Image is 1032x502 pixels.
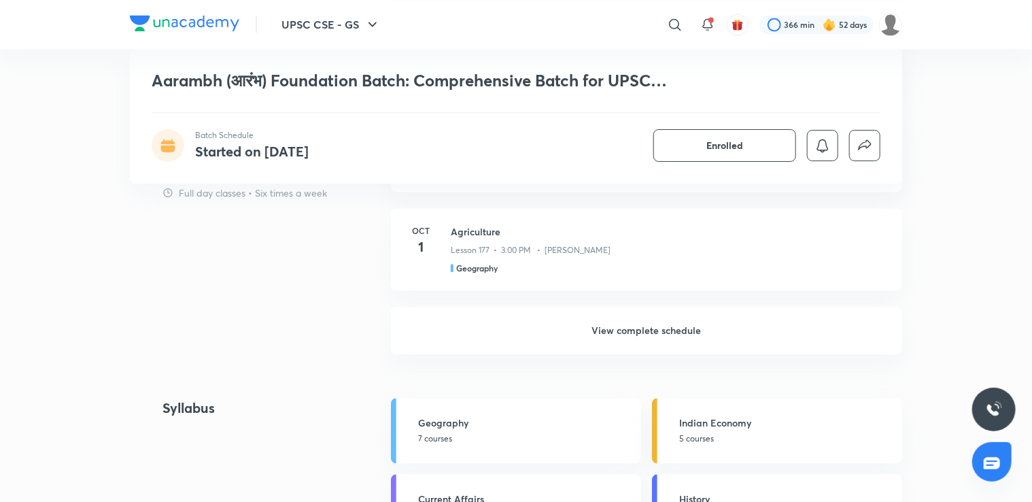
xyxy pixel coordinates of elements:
p: 5 courses [679,433,894,445]
p: Batch Schedule [195,129,309,141]
img: Company Logo [130,15,239,31]
h3: Agriculture [451,224,886,239]
h5: Geography [456,262,498,274]
h5: Geography [418,416,633,430]
span: Enrolled [706,139,743,152]
a: Geography7 courses [391,398,641,463]
h6: View complete schedule [391,307,902,354]
p: 7 courses [418,433,633,445]
h4: Started on [DATE] [195,142,309,161]
img: streak [823,18,836,31]
button: UPSC CSE - GS [273,11,389,38]
a: Company Logo [130,15,239,35]
p: Full day classes • Six times a week [179,186,327,200]
h1: Aarambh (आरंभ) Foundation Batch: Comprehensive Batch for UPSC CSE, 2026 (Bilingual) [152,71,684,90]
img: Muskan goyal [879,13,902,36]
button: avatar [727,14,749,35]
h4: Syllabus [162,398,347,418]
p: Lesson 177 • 3:00 PM • [PERSON_NAME] [451,244,610,256]
a: Oct1AgricultureLesson 177 • 3:00 PM • [PERSON_NAME]Geography [391,208,902,307]
h4: 1 [407,237,434,257]
img: avatar [732,18,744,31]
button: Enrolled [653,129,796,162]
h6: Oct [407,224,434,237]
h5: Indian Economy [679,416,894,430]
img: ttu [986,401,1002,418]
a: Indian Economy5 courses [652,398,902,463]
